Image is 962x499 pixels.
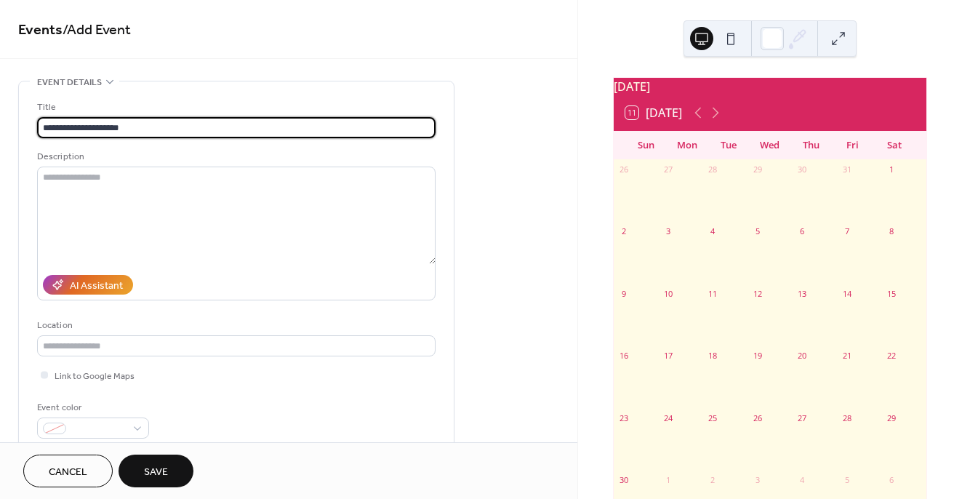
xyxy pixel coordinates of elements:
[144,465,168,480] span: Save
[662,351,673,362] div: 17
[797,226,808,237] div: 6
[886,474,897,485] div: 6
[832,131,873,160] div: Fri
[625,131,667,160] div: Sun
[708,412,718,423] div: 25
[618,226,629,237] div: 2
[752,351,763,362] div: 19
[886,226,897,237] div: 8
[37,400,146,415] div: Event color
[797,164,808,175] div: 30
[662,226,673,237] div: 3
[18,16,63,44] a: Events
[667,131,708,160] div: Mon
[841,164,852,175] div: 31
[790,131,832,160] div: Thu
[70,279,123,294] div: AI Assistant
[662,412,673,423] div: 24
[37,149,433,164] div: Description
[63,16,131,44] span: / Add Event
[752,164,763,175] div: 29
[886,288,897,299] div: 15
[841,351,852,362] div: 21
[752,474,763,485] div: 3
[749,131,790,160] div: Wed
[662,164,673,175] div: 27
[708,131,750,160] div: Tue
[708,164,718,175] div: 28
[708,351,718,362] div: 18
[841,226,852,237] div: 7
[797,474,808,485] div: 4
[797,288,808,299] div: 13
[797,351,808,362] div: 20
[708,288,718,299] div: 11
[23,455,113,487] button: Cancel
[618,288,629,299] div: 9
[797,412,808,423] div: 27
[37,318,433,333] div: Location
[886,351,897,362] div: 22
[841,412,852,423] div: 28
[618,164,629,175] div: 26
[841,288,852,299] div: 14
[37,100,433,115] div: Title
[43,275,133,295] button: AI Assistant
[841,474,852,485] div: 5
[873,131,915,160] div: Sat
[37,75,102,90] span: Event details
[49,465,87,480] span: Cancel
[662,474,673,485] div: 1
[752,288,763,299] div: 12
[886,164,897,175] div: 1
[620,103,687,123] button: 11[DATE]
[662,288,673,299] div: 10
[119,455,193,487] button: Save
[752,226,763,237] div: 5
[708,226,718,237] div: 4
[708,474,718,485] div: 2
[618,474,629,485] div: 30
[618,412,629,423] div: 23
[886,412,897,423] div: 29
[614,78,926,95] div: [DATE]
[752,412,763,423] div: 26
[618,351,629,362] div: 16
[55,369,135,384] span: Link to Google Maps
